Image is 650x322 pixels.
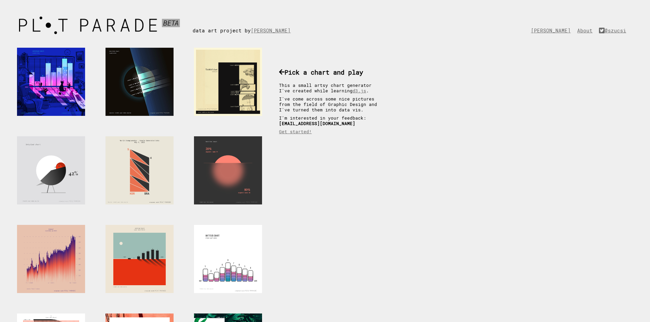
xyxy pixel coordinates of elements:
a: [PERSON_NAME] [251,27,294,34]
a: [PERSON_NAME] [531,27,574,34]
a: Get started! [279,129,312,134]
b: [EMAIL_ADDRESS][DOMAIN_NAME] [279,121,355,126]
p: I've come across some nice pictures from the field of Graphic Design and I've turned them into da... [279,96,385,112]
h3: Pick a chart and play [279,68,385,76]
a: About [577,27,596,34]
p: This a small artsy chart generator I've created while learning . [279,82,385,93]
p: I'm interested in your feedback: [279,115,385,126]
div: data art project by [193,14,301,34]
a: @szucsi [599,27,630,34]
a: d3.js [353,88,366,93]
